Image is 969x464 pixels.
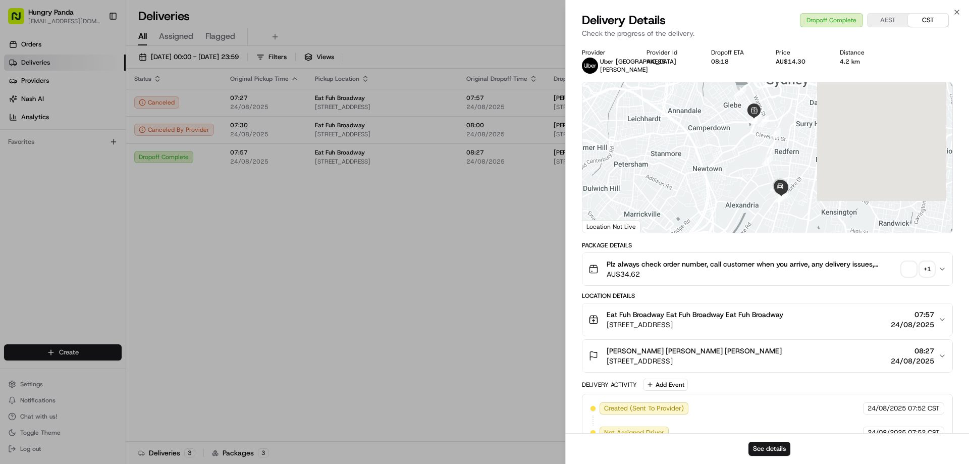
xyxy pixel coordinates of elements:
[604,404,684,413] span: Created (Sent To Provider)
[10,147,26,163] img: Bea Lacdao
[607,259,898,269] span: Plz always check order number, call customer when you arrive, any delivery issues, Contact WhatsA...
[33,184,37,192] span: •
[758,116,769,127] div: 7
[891,310,934,320] span: 07:57
[45,96,166,107] div: Start new chat
[582,340,952,372] button: [PERSON_NAME] [PERSON_NAME] [PERSON_NAME][STREET_ADDRESS]08:2724/08/2025
[868,428,906,437] span: 24/08/2025
[582,28,953,38] p: Check the progress of the delivery.
[775,191,786,202] div: 12
[21,96,39,115] img: 1753817452368-0c19585d-7be3-40d9-9a41-2dc781b3d1eb
[71,250,122,258] a: Powered byPylon
[81,222,166,240] a: 💻API Documentation
[582,303,952,336] button: Eat Fuh Broadway Eat Fuh Broadway Eat Fuh Broadway[STREET_ADDRESS]07:5724/08/2025
[777,191,788,202] div: 11
[711,48,760,57] div: Dropoff ETA
[582,220,640,233] div: Location Not Live
[908,428,940,437] span: 07:52 CST
[10,10,30,30] img: Nash
[582,48,630,57] div: Provider
[20,157,28,165] img: 1736555255976-a54dd68f-1ca7-489b-9aae-adbdc363a1c4
[582,292,953,300] div: Location Details
[95,226,162,236] span: API Documentation
[582,253,952,285] button: Plz always check order number, call customer when you arrive, any delivery issues, Contact WhatsA...
[750,113,762,124] div: 6
[600,58,676,66] span: Uber [GEOGRAPHIC_DATA]
[156,129,184,141] button: See all
[26,65,167,76] input: Clear
[89,157,113,165] span: 8月19日
[582,58,598,74] img: uber-new-logo.jpeg
[582,12,666,28] span: Delivery Details
[908,404,940,413] span: 07:52 CST
[908,14,948,27] button: CST
[600,66,648,74] span: [PERSON_NAME]
[10,131,68,139] div: Past conversations
[776,48,824,57] div: Price
[607,269,898,279] span: AU$34.62
[607,356,782,366] span: [STREET_ADDRESS]
[100,250,122,258] span: Pylon
[582,241,953,249] div: Package Details
[20,226,77,236] span: Knowledge Base
[891,320,934,330] span: 24/08/2025
[643,379,688,391] button: Add Event
[45,107,139,115] div: We're available if you need us!
[604,428,664,437] span: Not Assigned Driver
[607,310,783,320] span: Eat Fuh Broadway Eat Fuh Broadway Eat Fuh Broadway
[647,48,695,57] div: Provider Id
[31,157,82,165] span: [PERSON_NAME]
[84,157,87,165] span: •
[172,99,184,112] button: Start new chat
[582,381,637,389] div: Delivery Activity
[748,442,790,456] button: See details
[920,262,934,276] div: + 1
[647,58,666,66] button: A4E85
[6,222,81,240] a: 📗Knowledge Base
[39,184,63,192] span: 8月15日
[10,40,184,57] p: Welcome 👋
[868,14,908,27] button: AEST
[607,320,783,330] span: [STREET_ADDRESS]
[891,346,934,356] span: 08:27
[762,154,773,165] div: 9
[868,404,906,413] span: 24/08/2025
[840,58,888,66] div: 4.2 km
[711,58,760,66] div: 08:18
[10,96,28,115] img: 1736555255976-a54dd68f-1ca7-489b-9aae-adbdc363a1c4
[607,346,782,356] span: [PERSON_NAME] [PERSON_NAME] [PERSON_NAME]
[840,48,888,57] div: Distance
[770,128,781,139] div: 8
[776,58,824,66] div: AU$14.30
[85,227,93,235] div: 💻
[735,85,746,96] div: 1
[902,262,934,276] button: +1
[891,356,934,366] span: 24/08/2025
[10,227,18,235] div: 📗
